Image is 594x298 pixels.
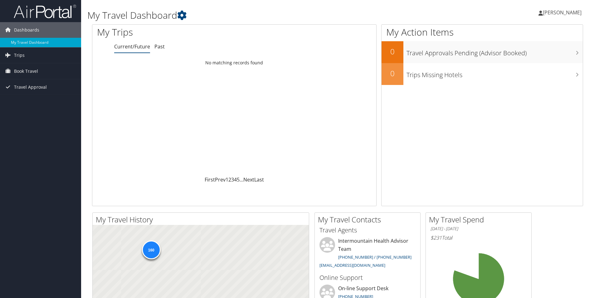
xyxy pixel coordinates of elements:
[114,43,150,50] a: Current/Future
[240,176,243,183] span: …
[319,273,416,282] h3: Online Support
[237,176,240,183] a: 5
[254,176,264,183] a: Last
[154,43,165,50] a: Past
[243,176,254,183] a: Next
[338,254,411,260] a: [PHONE_NUMBER] / [PHONE_NUMBER]
[92,57,376,68] td: No matching records found
[382,26,583,39] h1: My Action Items
[96,214,309,225] h2: My Travel History
[226,176,228,183] a: 1
[14,22,39,38] span: Dashboards
[431,226,527,232] h6: [DATE] - [DATE]
[538,3,588,22] a: [PERSON_NAME]
[431,234,442,241] span: $231
[382,68,403,79] h2: 0
[407,67,583,79] h3: Trips Missing Hotels
[14,47,25,63] span: Trips
[14,63,38,79] span: Book Travel
[234,176,237,183] a: 4
[382,41,583,63] a: 0Travel Approvals Pending (Advisor Booked)
[228,176,231,183] a: 2
[543,9,582,16] span: [PERSON_NAME]
[97,26,253,39] h1: My Trips
[431,234,527,241] h6: Total
[14,4,76,19] img: airportal-logo.png
[87,9,421,22] h1: My Travel Dashboard
[142,241,160,259] div: 160
[215,176,226,183] a: Prev
[407,46,583,57] h3: Travel Approvals Pending (Advisor Booked)
[429,214,531,225] h2: My Travel Spend
[382,46,403,57] h2: 0
[316,237,419,271] li: Intermountain Health Advisor Team
[205,176,215,183] a: First
[14,79,47,95] span: Travel Approval
[231,176,234,183] a: 3
[319,226,416,235] h3: Travel Agents
[319,262,385,268] a: [EMAIL_ADDRESS][DOMAIN_NAME]
[382,63,583,85] a: 0Trips Missing Hotels
[318,214,420,225] h2: My Travel Contacts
